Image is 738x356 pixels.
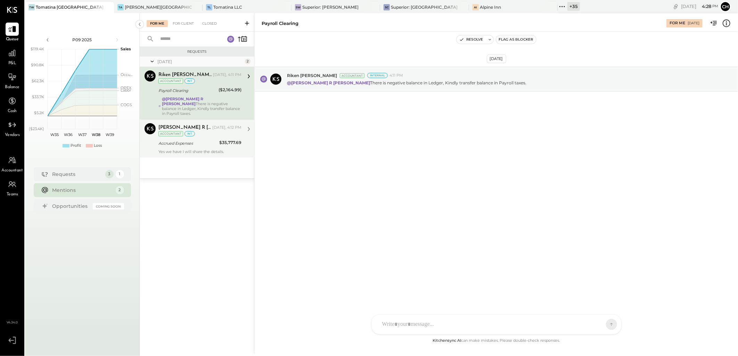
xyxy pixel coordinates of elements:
[116,186,124,194] div: 2
[92,132,100,137] text: W38
[480,4,501,10] div: Alpine Inn
[245,59,251,64] div: 2
[158,87,216,94] div: Payroll Clearing
[287,80,370,85] strong: @[PERSON_NAME] R [PERSON_NAME]
[94,143,102,149] div: Loss
[8,60,16,67] span: P&L
[5,84,19,91] span: Balance
[157,59,243,65] div: [DATE]
[52,171,102,178] div: Requests
[262,20,298,27] div: Payroll Clearing
[162,96,241,116] div: There is negative balance in Ledger, Kindly transfer balance in Payroll taxes.
[121,102,132,107] text: COGS
[367,73,388,78] div: Internal
[8,108,17,115] span: Cash
[184,78,195,84] div: int
[720,1,731,12] button: Ch
[213,72,241,78] div: [DATE], 4:11 PM
[0,23,24,43] a: Queue
[158,71,212,78] div: Riken [PERSON_NAME]
[184,131,195,136] div: int
[32,78,44,83] text: $62.3K
[0,46,24,67] a: P&L
[116,170,124,178] div: 1
[0,178,24,198] a: Teams
[28,4,35,10] div: TW
[287,80,526,86] p: There is negative balance in Ledger, Kindly transfer balance in Payroll taxes.
[0,154,24,174] a: Accountant
[121,46,131,51] text: Sales
[34,110,44,115] text: $5.2K
[32,94,44,99] text: $33.7K
[389,73,403,78] span: 4:11 PM
[50,132,59,137] text: W35
[0,70,24,91] a: Balance
[31,46,44,51] text: $119.4K
[287,73,337,78] span: Riken [PERSON_NAME]
[295,4,301,10] div: SW
[121,88,131,93] text: Labor
[0,94,24,115] a: Cash
[52,203,89,210] div: Opportunities
[7,192,18,198] span: Teams
[105,170,114,178] div: 3
[487,54,506,63] div: [DATE]
[473,4,479,10] div: AI
[670,20,685,26] div: For Me
[147,20,168,27] div: For Me
[199,20,220,27] div: Closed
[36,4,104,10] div: Tomatina [GEOGRAPHIC_DATA]
[106,132,114,137] text: W39
[53,37,112,43] div: P09 2025
[672,3,679,10] div: copy link
[391,4,458,10] div: Superior: [GEOGRAPHIC_DATA]
[340,73,364,78] div: Accountant
[158,131,183,136] div: Accountant
[688,21,699,26] div: [DATE]
[457,35,486,44] button: Resolve
[2,168,23,174] span: Accountant
[158,149,241,154] div: Yes we have I will share the details.
[496,35,536,44] button: Flag as Blocker
[6,36,19,43] span: Queue
[121,72,132,77] text: Occu...
[71,143,81,149] div: Profit
[169,20,197,27] div: For Client
[0,118,24,138] a: Vendors
[143,49,251,54] div: Requests
[212,125,241,130] div: [DATE], 4:12 PM
[117,4,124,10] div: TA
[567,2,580,11] div: + 35
[302,4,359,10] div: Superior: [PERSON_NAME]
[219,139,241,146] div: $35,777.69
[206,4,212,10] div: TL
[384,4,390,10] div: SC
[213,4,242,10] div: Tomatina LLC
[681,3,718,10] div: [DATE]
[93,203,124,210] div: Coming Soon
[219,86,241,93] div: ($2,164.99)
[158,124,211,131] div: [PERSON_NAME] R [PERSON_NAME]
[64,132,73,137] text: W36
[52,187,112,194] div: Mentions
[162,96,204,106] strong: @[PERSON_NAME] R [PERSON_NAME]
[125,4,192,10] div: [PERSON_NAME][GEOGRAPHIC_DATA]
[121,85,132,90] text: OPEX
[5,132,20,138] span: Vendors
[158,140,217,147] div: Accrued Expenses
[31,62,44,67] text: $90.8K
[29,126,44,131] text: ($23.4K)
[158,78,183,84] div: Accountant
[78,132,87,137] text: W37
